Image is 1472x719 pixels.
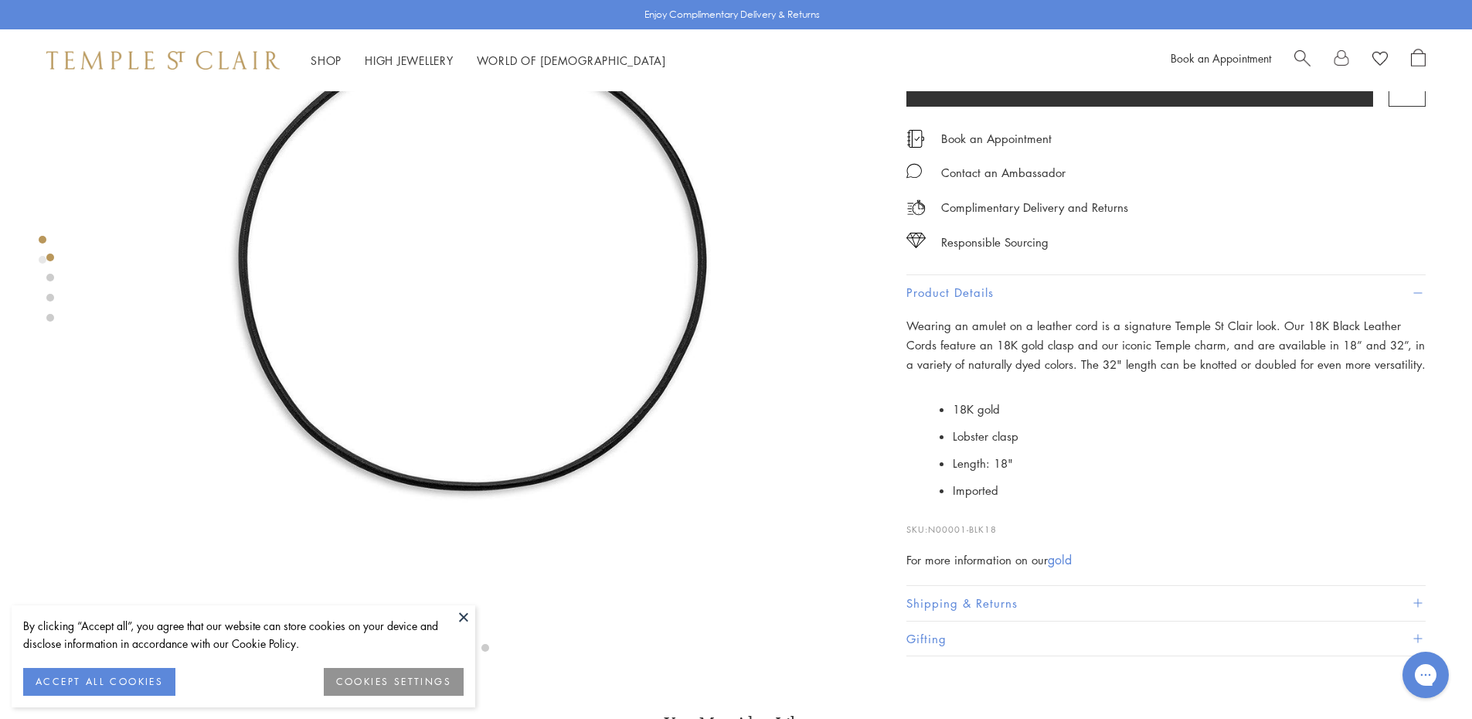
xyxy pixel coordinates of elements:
div: Contact an Ambassador [941,163,1066,182]
img: MessageIcon-01_2.svg [906,163,922,179]
a: High JewelleryHigh Jewellery [365,53,454,68]
span: Wearing an amulet on a leather cord is a signature Temple St Clair look. Our 18K Black Leather Co... [906,319,1426,373]
a: World of [DEMOGRAPHIC_DATA]World of [DEMOGRAPHIC_DATA] [477,53,666,68]
img: icon_delivery.svg [906,198,926,217]
button: Product Details [906,276,1426,311]
a: Book an Appointment [941,131,1052,148]
button: Shipping & Returns [906,586,1426,621]
div: For more information on our [906,551,1426,571]
img: icon_sourcing.svg [906,233,926,248]
nav: Main navigation [311,51,666,70]
div: Product gallery navigation [39,232,46,276]
div: By clicking “Accept all”, you agree that our website can store cookies on your device and disclos... [23,617,464,653]
span: N00001-BLK18 [928,524,997,536]
p: Complimentary Delivery and Returns [941,198,1128,217]
span: Length: 18" [953,455,1013,471]
a: Open Shopping Bag [1411,49,1426,72]
a: Book an Appointment [1171,50,1271,66]
span: Lobster clasp [953,429,1018,445]
span: 18K gold [953,402,1000,417]
a: Search [1294,49,1311,72]
span: Imported [953,482,998,498]
img: icon_appointment.svg [906,130,925,148]
a: ShopShop [311,53,342,68]
img: Temple St. Clair [46,51,280,70]
button: ACCEPT ALL COOKIES [23,668,175,696]
button: Gifting [906,622,1426,656]
a: View Wishlist [1372,49,1388,72]
p: Enjoy Complimentary Delivery & Returns [644,7,820,22]
a: gold [1048,552,1072,569]
div: Responsible Sourcing [941,233,1049,252]
p: SKU: [906,508,1426,537]
iframe: Gorgias live chat messenger [1395,646,1457,704]
button: COOKIES SETTINGS [324,668,464,696]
